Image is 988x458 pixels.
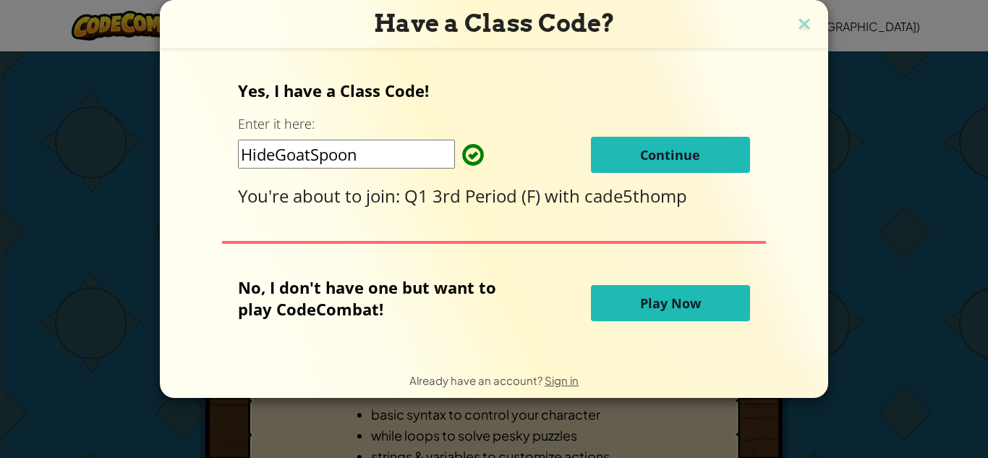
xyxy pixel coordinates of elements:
span: Continue [640,146,700,164]
span: cade5thomp [584,184,687,208]
img: close icon [795,14,814,36]
span: with [545,184,584,208]
span: Q1 3rd Period (F) [404,184,545,208]
span: Play Now [640,294,701,312]
button: Play Now [591,285,750,321]
span: You're about to join: [238,184,404,208]
span: Have a Class Code? [374,9,615,38]
a: Sign in [545,373,579,387]
label: Enter it here: [238,115,315,133]
p: No, I don't have one but want to play CodeCombat! [238,276,518,320]
button: Continue [591,137,750,173]
p: Yes, I have a Class Code! [238,80,749,101]
span: Already have an account? [409,373,545,387]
